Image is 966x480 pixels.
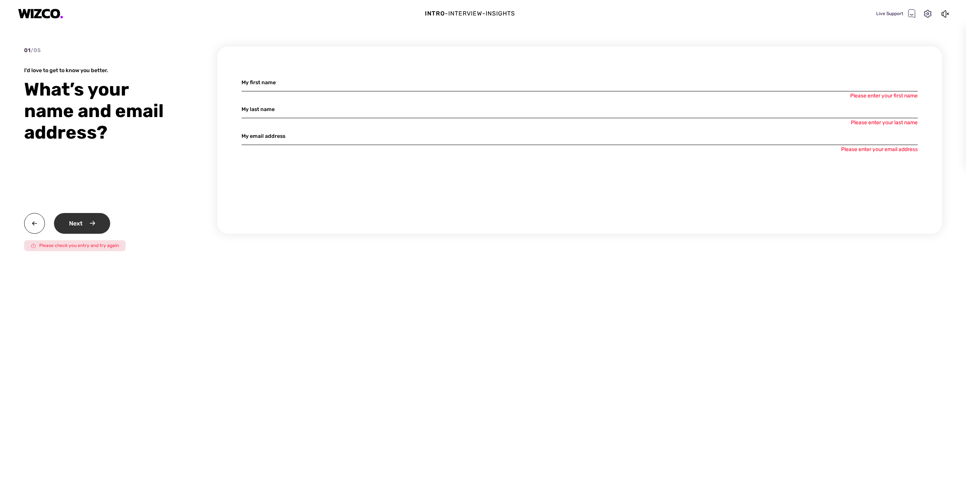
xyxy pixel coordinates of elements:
[486,9,515,18] div: Insights
[482,9,486,18] div: -
[24,79,183,143] div: What’s your name and email address?
[54,213,110,234] div: Next
[24,213,45,234] img: back
[876,9,915,18] div: Live Support
[24,67,183,74] div: I'd love to get to know you better.
[448,9,482,18] div: Interview
[445,9,448,18] div: -
[24,46,41,54] div: 01
[31,47,41,54] span: / 05
[425,9,445,18] div: Intro
[18,9,63,19] img: logo
[24,240,126,251] div: Please check you entry and try again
